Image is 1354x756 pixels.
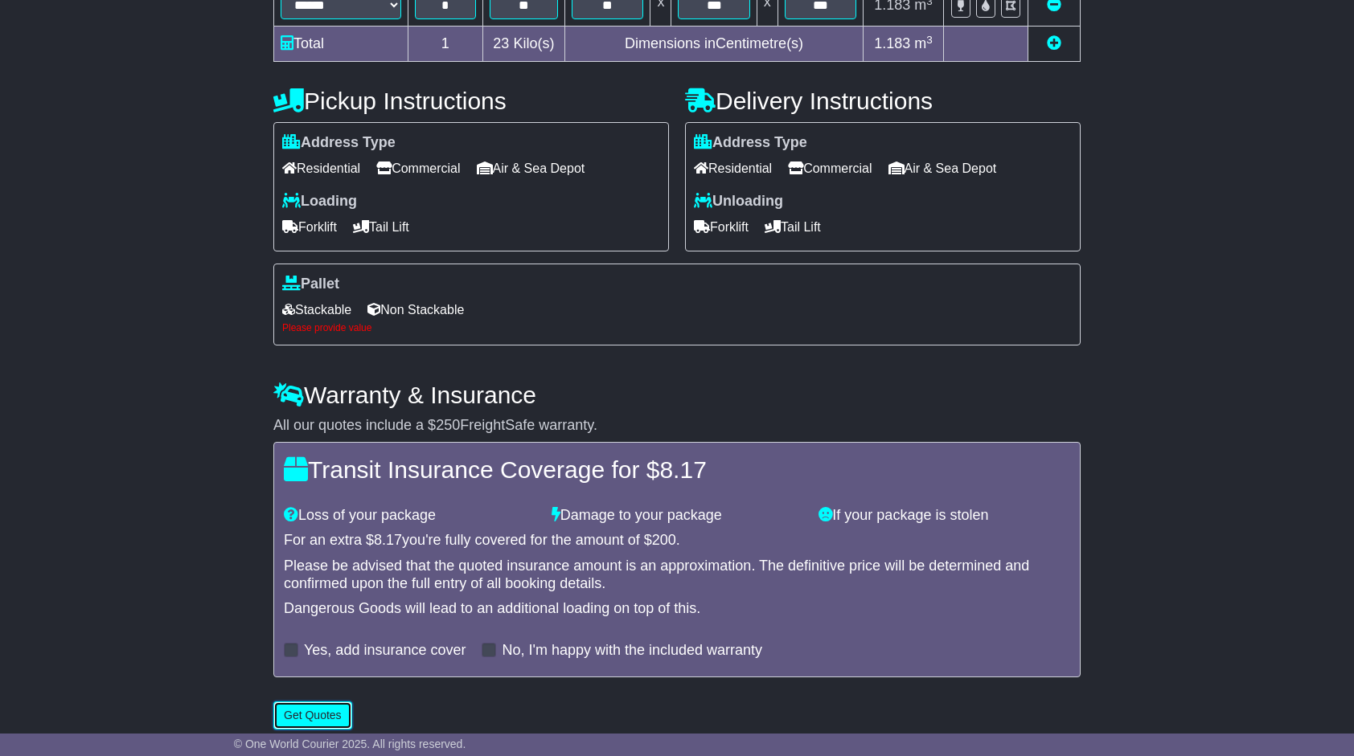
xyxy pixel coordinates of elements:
[284,558,1070,592] div: Please be advised that the quoted insurance amount is an approximation. The definitive price will...
[694,134,807,152] label: Address Type
[765,215,821,239] span: Tail Lift
[273,88,669,114] h4: Pickup Instructions
[493,35,509,51] span: 23
[788,156,872,181] span: Commercial
[408,27,483,62] td: 1
[482,27,565,62] td: Kilo(s)
[694,215,749,239] span: Forklift
[353,215,409,239] span: Tail Lift
[502,642,762,660] label: No, I'm happy with the included warranty
[304,642,466,660] label: Yes, add insurance cover
[694,156,772,181] span: Residential
[284,456,1070,483] h4: Transit Insurance Coverage for $
[284,600,1070,618] div: Dangerous Goods will lead to an additional loading on top of this.
[273,417,1081,435] div: All our quotes include a $ FreightSafe warranty.
[436,417,460,433] span: 250
[477,156,585,181] span: Air & Sea Depot
[282,193,357,210] label: Loading
[273,701,352,729] button: Get Quotes
[694,193,783,210] label: Unloading
[565,27,864,62] td: Dimensions in Centimetre(s)
[282,297,351,322] span: Stackable
[274,27,408,62] td: Total
[234,738,466,750] span: © One World Courier 2025. All rights reserved.
[652,532,676,548] span: 200
[685,88,1081,114] h4: Delivery Instructions
[1047,35,1061,51] a: Add new item
[914,35,933,51] span: m
[374,532,402,548] span: 8.17
[282,276,339,293] label: Pallet
[367,297,464,322] span: Non Stackable
[282,156,360,181] span: Residential
[874,35,910,51] span: 1.183
[276,507,544,525] div: Loss of your package
[926,34,933,46] sup: 3
[888,156,997,181] span: Air & Sea Depot
[282,322,1072,333] div: Please provide value
[273,382,1081,408] h4: Warranty & Insurance
[376,156,460,181] span: Commercial
[659,456,706,483] span: 8.17
[810,507,1078,525] div: If your package is stolen
[282,134,396,152] label: Address Type
[544,507,811,525] div: Damage to your package
[282,215,337,239] span: Forklift
[284,532,1070,550] div: For an extra $ you're fully covered for the amount of $ .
